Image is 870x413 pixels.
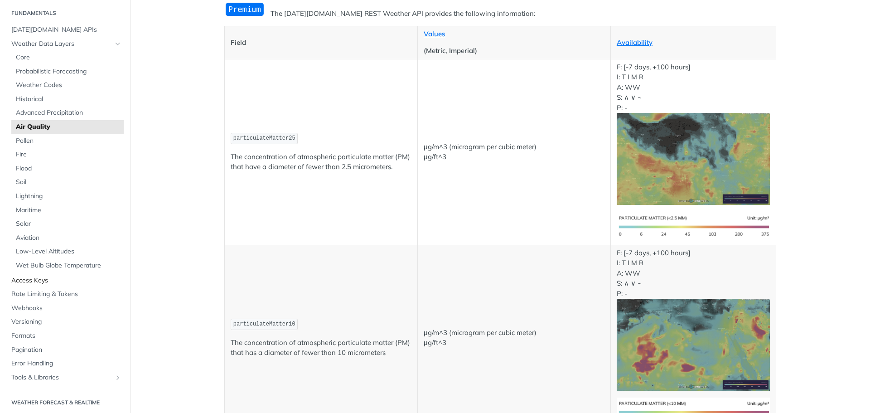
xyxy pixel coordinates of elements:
[11,345,121,355] span: Pagination
[114,40,121,48] button: Hide subpages for Weather Data Layers
[11,148,124,161] a: Fire
[617,154,770,163] span: Expand image
[11,276,121,285] span: Access Keys
[16,206,121,215] span: Maritime
[7,371,124,384] a: Tools & LibrariesShow subpages for Tools & Libraries
[16,192,121,201] span: Lightning
[11,189,124,203] a: Lightning
[11,162,124,175] a: Flood
[617,38,652,47] a: Availability
[16,67,121,76] span: Probabilistic Forecasting
[16,178,121,187] span: Soil
[16,95,121,104] span: Historical
[7,357,124,370] a: Error Handling
[617,299,770,391] img: pm10
[424,328,604,348] p: μg/m^3 (microgram per cubic meter) μg/ft^3
[16,219,121,228] span: Solar
[11,51,124,64] a: Core
[11,317,121,326] span: Versioning
[11,175,124,189] a: Soil
[16,53,121,62] span: Core
[7,301,124,315] a: Webhooks
[11,359,121,368] span: Error Handling
[617,212,770,242] img: pm25
[16,136,121,146] span: Pollen
[11,259,124,272] a: Wet Bulb Globe Temperature
[11,39,112,49] span: Weather Data Layers
[11,92,124,106] a: Historical
[7,274,124,287] a: Access Keys
[617,222,770,230] span: Expand image
[7,287,124,301] a: Rate Limiting & Tokens
[11,120,124,134] a: Air Quality
[7,329,124,343] a: Formats
[7,37,124,51] a: Weather Data LayersHide subpages for Weather Data Layers
[7,9,124,17] h2: Fundamentals
[114,374,121,381] button: Show subpages for Tools & Libraries
[11,373,112,382] span: Tools & Libraries
[424,29,445,38] a: Values
[233,321,295,327] span: particulateMatter10
[7,23,124,37] a: [DATE][DOMAIN_NAME] APIs
[11,245,124,258] a: Low-Level Altitudes
[16,261,121,270] span: Wet Bulb Globe Temperature
[233,135,295,141] span: particulateMatter25
[11,106,124,120] a: Advanced Precipitation
[16,247,121,256] span: Low-Level Altitudes
[16,150,121,159] span: Fire
[617,248,770,391] p: F: [-7 days, +100 hours] I: T I M R A: WW S: ∧ ∨ ~ P: -
[16,233,121,243] span: Aviation
[7,315,124,329] a: Versioning
[424,142,604,162] p: μg/m^3 (microgram per cubic meter) μg/ft^3
[11,204,124,217] a: Maritime
[11,290,121,299] span: Rate Limiting & Tokens
[231,38,411,48] p: Field
[11,25,121,34] span: [DATE][DOMAIN_NAME] APIs
[11,78,124,92] a: Weather Codes
[16,108,121,117] span: Advanced Precipitation
[617,62,770,205] p: F: [-7 days, +100 hours] I: T I M R A: WW S: ∧ ∨ ~ P: -
[16,122,121,131] span: Air Quality
[11,134,124,148] a: Pollen
[231,338,411,358] p: The concentration of atmospheric particulate matter (PM) that has a diameter of fewer than 10 mic...
[11,217,124,231] a: Solar
[424,46,604,56] p: (Metric, Imperial)
[617,113,770,205] img: pm25
[224,9,776,19] p: The [DATE][DOMAIN_NAME] REST Weather API provides the following information:
[11,231,124,245] a: Aviation
[11,331,121,340] span: Formats
[11,304,121,313] span: Webhooks
[7,343,124,357] a: Pagination
[11,65,124,78] a: Probabilistic Forecasting
[617,340,770,349] span: Expand image
[231,152,411,172] p: The concentration of atmospheric particulate matter (PM) that have a diameter of fewer than 2.5 m...
[16,81,121,90] span: Weather Codes
[16,164,121,173] span: Flood
[7,398,124,407] h2: Weather Forecast & realtime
